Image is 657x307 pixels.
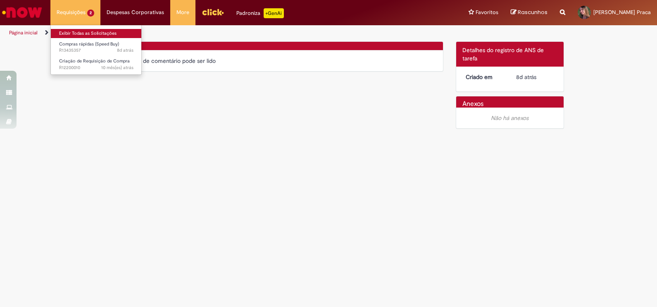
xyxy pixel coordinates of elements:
span: R12200010 [59,65,133,71]
p: +GenAi [264,8,284,18]
h2: Anexos [462,101,483,108]
span: Rascunhos [518,8,547,16]
time: 21/08/2025 10:31:23 [117,47,133,53]
span: Compras rápidas (Speed Buy) [59,41,119,47]
span: More [176,8,189,17]
img: ServiceNow [1,4,43,21]
a: Página inicial [9,29,38,36]
a: Exibir Todas as Solicitações [51,29,142,38]
em: Não há anexos [491,114,528,122]
span: 10 mês(es) atrás [101,65,133,71]
div: Padroniza [236,8,284,18]
time: 30/10/2024 20:54:43 [101,65,133,71]
ul: Requisições [50,25,142,75]
a: Aberto R13435357 : Compras rápidas (Speed Buy) [51,40,142,55]
span: Detalhes do registro de ANS de tarefa [462,46,544,62]
img: click_logo_yellow_360x200.png [202,6,224,18]
span: 8d atrás [117,47,133,53]
ul: Trilhas de página [6,25,432,41]
div: Nenhum campo de comentário pode ser lido [100,57,437,65]
a: Aberto R12200010 : Criação de Requisição de Compra [51,57,142,72]
span: R13435357 [59,47,133,54]
span: 2 [87,10,94,17]
span: Despesas Corporativas [107,8,164,17]
a: Rascunhos [511,9,547,17]
dt: Criado em [459,73,510,81]
span: Favoritos [476,8,498,17]
span: Requisições [57,8,86,17]
span: [PERSON_NAME] Praca [593,9,651,16]
span: Criação de Requisição de Compra [59,58,130,64]
div: 21/08/2025 11:46:09 [516,73,555,81]
span: 8d atrás [516,73,536,81]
